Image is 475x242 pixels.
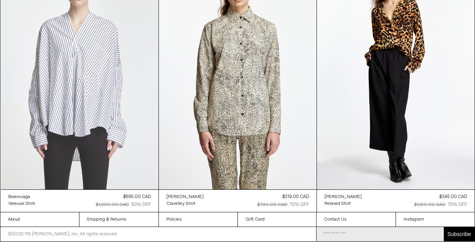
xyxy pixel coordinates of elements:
div: 50% OFF [131,201,151,208]
div: 70% OFF [448,201,467,208]
a: Gift Card [238,212,317,227]
a: Clavelley Shirt [166,200,204,207]
p: ©2025 119 [PERSON_NAME], Inc. All rights reserved. [0,227,125,241]
a: Instagram [396,212,475,227]
button: Subscribe [444,227,475,241]
div: 70% OFF [290,201,309,208]
input: Email Address [317,227,444,241]
div: $345.00 CAD [439,194,467,200]
div: $695.00 CAD [123,194,151,200]
a: [PERSON_NAME] [324,194,362,200]
a: Vareuse Shirt [8,200,35,207]
a: [PERSON_NAME] [166,194,204,200]
a: Shipping & Returns [79,212,158,227]
a: About [0,212,79,227]
a: Relaxed Shirt [324,200,362,207]
div: $730.00 CAD [257,201,288,208]
div: $1,150.00 CAD [414,201,446,208]
a: Policies [159,212,237,227]
a: Contact Us [317,212,395,227]
a: Balenciaga [8,194,35,200]
div: $219.00 CAD [282,194,309,200]
div: Relaxed Shirt [324,201,351,207]
div: $1,390.00 CAD [96,201,129,208]
div: Clavelley Shirt [166,201,195,207]
div: Balenciaga [8,194,30,200]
